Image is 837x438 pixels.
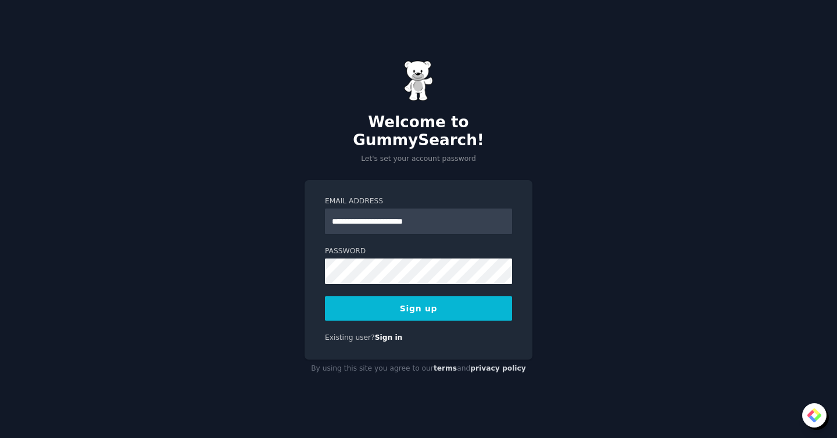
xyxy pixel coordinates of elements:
[305,360,532,378] div: By using this site you agree to our and
[375,333,403,342] a: Sign in
[470,364,526,372] a: privacy policy
[325,196,512,207] label: Email Address
[325,296,512,321] button: Sign up
[305,154,532,164] p: Let's set your account password
[404,60,433,101] img: Gummy Bear
[305,113,532,150] h2: Welcome to GummySearch!
[325,246,512,257] label: Password
[325,333,375,342] span: Existing user?
[434,364,457,372] a: terms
